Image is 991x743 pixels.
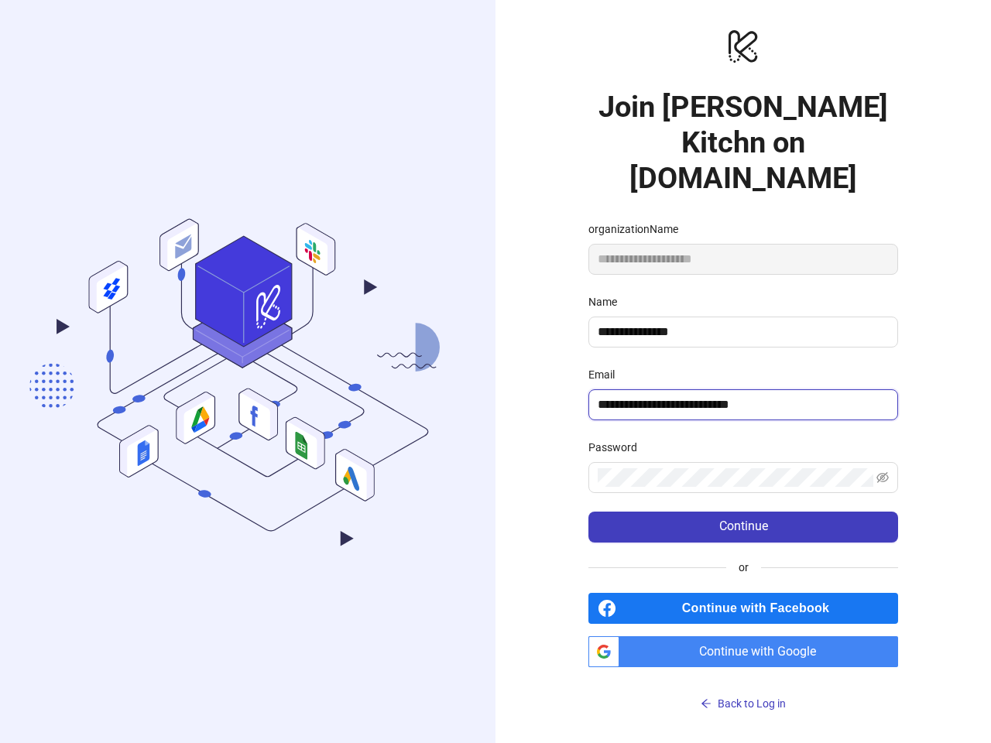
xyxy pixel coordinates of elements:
[588,667,898,717] a: Back to Log in
[598,395,886,414] input: Email
[588,244,898,275] input: organizationName
[719,519,768,533] span: Continue
[598,323,886,341] input: Name
[622,593,898,624] span: Continue with Facebook
[588,512,898,543] button: Continue
[588,221,688,238] label: organizationName
[598,468,873,487] input: Password
[588,593,898,624] a: Continue with Facebook
[588,366,625,383] label: Email
[588,439,647,456] label: Password
[588,293,627,310] label: Name
[726,559,761,576] span: or
[588,692,898,717] button: Back to Log in
[718,697,786,710] span: Back to Log in
[588,89,898,196] h1: Join [PERSON_NAME] Kitchn on [DOMAIN_NAME]
[626,636,898,667] span: Continue with Google
[701,698,712,709] span: arrow-left
[588,636,898,667] a: Continue with Google
[876,471,889,484] span: eye-invisible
